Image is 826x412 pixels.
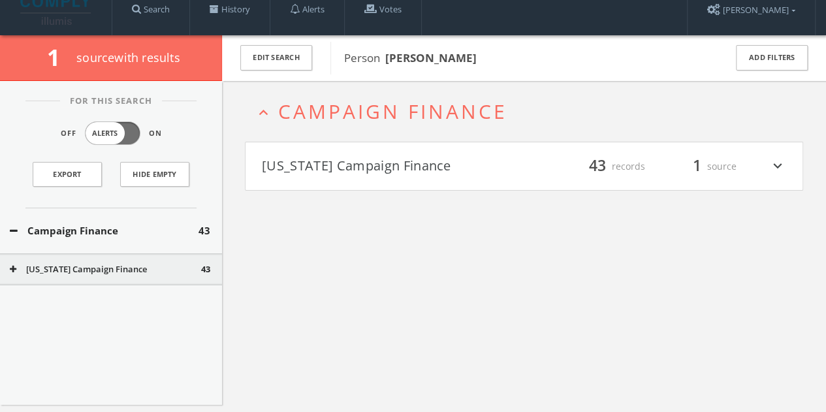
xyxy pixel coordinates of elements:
i: expand_more [769,155,786,178]
span: 43 [583,155,612,178]
div: records [567,155,645,178]
span: 1 [687,155,707,178]
div: source [658,155,737,178]
b: [PERSON_NAME] [385,50,477,65]
span: Person [344,50,477,65]
button: expand_lessCampaign Finance [255,101,803,122]
a: Export [33,162,102,187]
span: On [149,128,162,139]
span: 1 [47,42,71,72]
span: Off [61,128,76,139]
span: source with results [76,50,180,65]
button: [US_STATE] Campaign Finance [262,155,524,178]
button: [US_STATE] Campaign Finance [10,263,201,276]
span: 43 [201,263,210,276]
button: Edit Search [240,45,312,71]
button: Hide Empty [120,162,189,187]
span: 43 [199,223,210,238]
span: For This Search [60,95,162,108]
button: Add Filters [736,45,808,71]
button: Campaign Finance [10,223,199,238]
span: Campaign Finance [278,98,507,125]
i: expand_less [255,104,272,121]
